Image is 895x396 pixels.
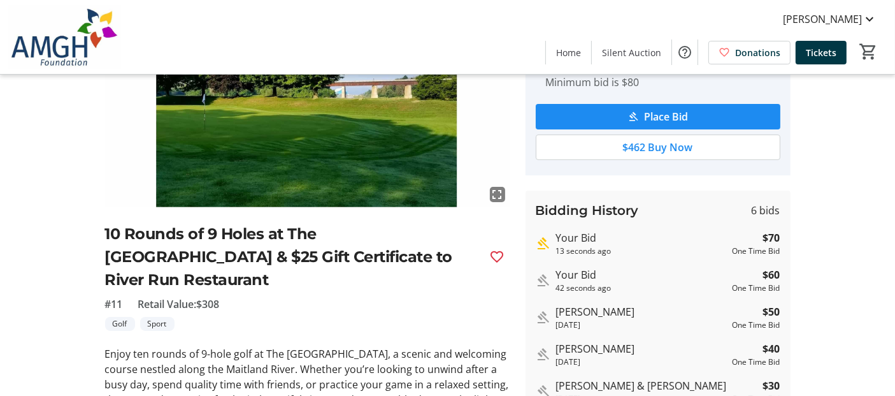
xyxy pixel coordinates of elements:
[733,319,780,331] div: One Time Bid
[546,76,640,89] tr-hint: Minimum bid is $80
[138,297,220,312] span: Retail Value: $308
[536,273,551,288] mat-icon: Outbid
[105,297,123,312] span: #11
[556,267,727,282] div: Your Bid
[763,230,780,246] strong: $70
[806,46,836,59] span: Tickets
[763,378,780,393] strong: $30
[763,267,780,282] strong: $60
[857,40,880,63] button: Cart
[752,203,780,218] span: 6 bids
[140,317,175,331] tr-label-badge: Sport
[546,41,591,64] a: Home
[536,104,780,129] button: Place Bid
[485,244,510,270] button: Favourite
[763,304,780,319] strong: $50
[105,223,480,291] h2: 10 Rounds of 9 Holes at The [GEOGRAPHIC_DATA] & $25 Gift Certificate to River Run Restaurant
[8,5,121,69] img: Alexandra Marine & General Hospital Foundation's Logo
[536,347,551,362] mat-icon: Outbid
[602,46,661,59] span: Silent Auction
[763,341,780,356] strong: $40
[644,109,688,124] span: Place Bid
[105,317,135,331] tr-label-badge: Golf
[623,140,693,155] span: $462 Buy Now
[556,282,727,294] div: 42 seconds ago
[556,246,727,257] div: 13 seconds ago
[556,319,727,331] div: [DATE]
[536,236,551,251] mat-icon: Highest bid
[773,9,887,29] button: [PERSON_NAME]
[672,40,698,65] button: Help
[556,230,727,246] div: Your Bid
[733,246,780,257] div: One Time Bid
[783,11,862,27] span: [PERSON_NAME]
[708,41,791,64] a: Donations
[556,304,727,319] div: [PERSON_NAME]
[490,187,505,202] mat-icon: fullscreen
[733,282,780,294] div: One Time Bid
[536,310,551,325] mat-icon: Outbid
[536,135,780,160] button: $462 Buy Now
[556,46,581,59] span: Home
[735,46,780,59] span: Donations
[536,201,639,220] h3: Bidding History
[556,341,727,356] div: [PERSON_NAME]
[556,356,727,368] div: [DATE]
[592,41,671,64] a: Silent Auction
[796,41,847,64] a: Tickets
[556,378,727,393] div: [PERSON_NAME] & [PERSON_NAME]
[733,356,780,368] div: One Time Bid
